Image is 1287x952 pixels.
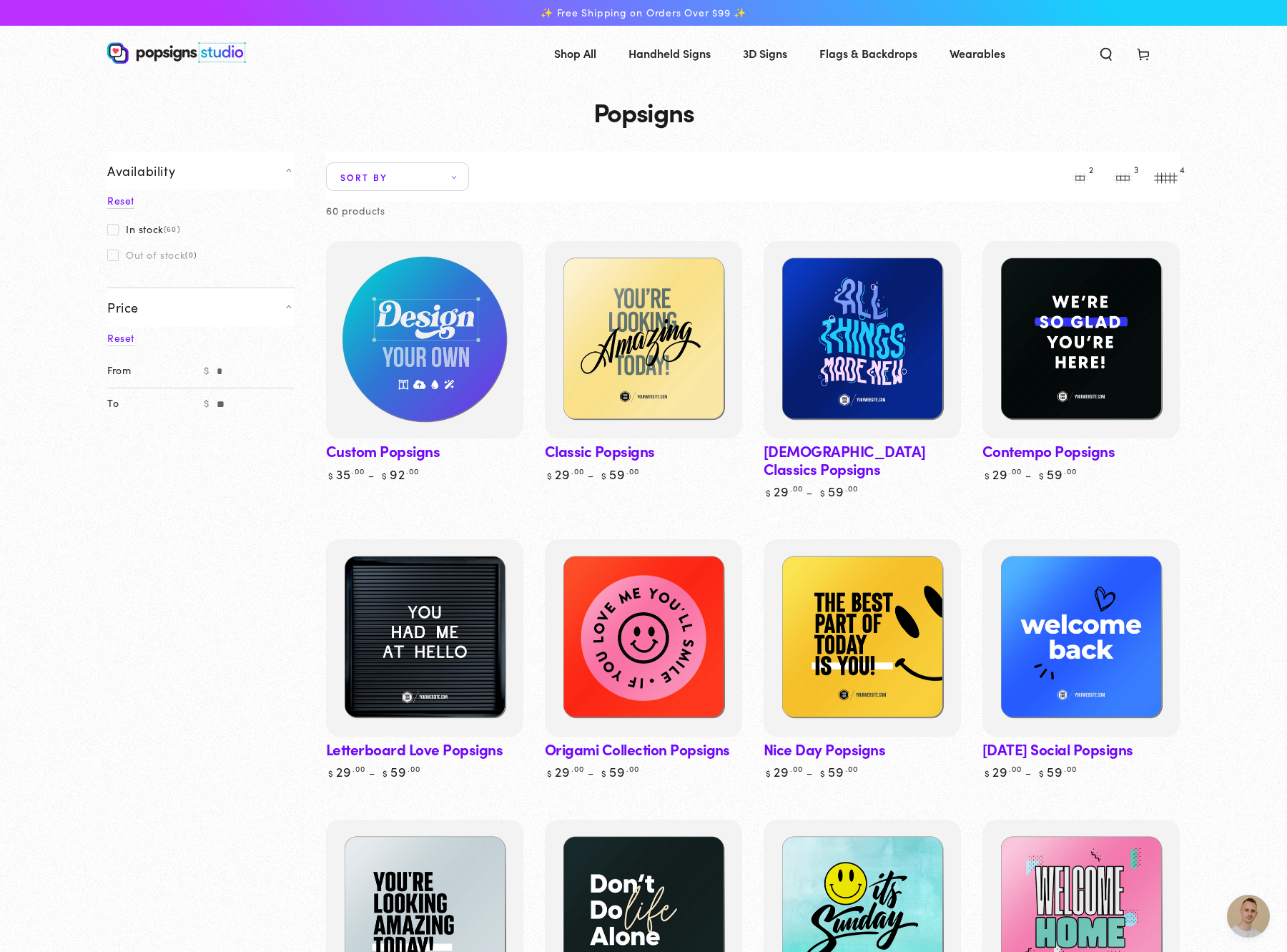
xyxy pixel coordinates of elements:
[326,241,523,438] a: Custom PopsignsCustom Popsigns
[628,43,711,64] span: Handheld Signs
[197,355,217,388] span: $
[326,202,385,220] p: 60 products
[1065,162,1094,191] button: 2
[541,6,746,19] span: ✨ Free Shipping on Orders Over $99 ✨
[107,249,197,260] label: Out of stock
[164,225,180,233] span: (60)
[1088,37,1125,69] summary: Search our site
[107,162,175,179] span: Availability
[197,388,217,420] span: $
[545,539,742,737] a: Origami Collection PopsignsOrigami Collection Popsigns
[107,193,134,209] a: Reset
[545,241,742,438] a: Classic PopsignsClassic Popsigns
[554,43,596,64] span: Shop All
[1227,895,1270,938] div: Open chat
[107,355,197,388] label: From
[950,43,1005,64] span: Wearables
[543,34,607,72] a: Shop All
[764,539,961,737] a: Nice Day PopsignsNice Day Popsigns
[764,241,961,438] a: Baptism Classics PopsignsBaptism Classics Popsigns
[107,223,180,235] label: In stock
[107,42,246,64] img: Popsigns Studio
[618,34,721,72] a: Handheld Signs
[982,539,1180,737] a: Sunday Social PopsignsSunday Social Popsigns
[107,288,294,326] summary: Price
[107,388,197,420] label: To
[819,43,917,64] span: Flags & Backdrops
[743,43,787,64] span: 3D Signs
[939,34,1016,72] a: Wearables
[107,152,294,190] summary: Availability
[982,241,1180,438] a: Contempo PopsignsContempo Popsigns
[107,97,1180,126] h1: Popsigns
[107,299,139,315] span: Price
[326,539,523,737] a: Letterboard Love PopsignsLetterboard Love Popsigns
[809,34,928,72] a: Flags & Backdrops
[323,238,526,441] img: Custom Popsigns
[732,34,798,72] a: 3D Signs
[107,330,134,346] a: Reset
[1108,162,1137,191] button: 3
[326,162,469,191] summary: Sort by
[185,250,197,259] span: (0)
